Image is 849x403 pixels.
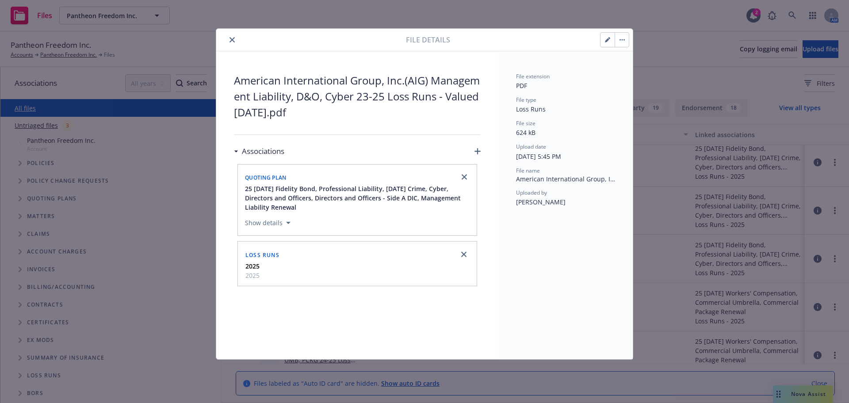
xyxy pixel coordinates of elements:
span: File extension [516,73,550,80]
span: File details [406,35,450,45]
span: Loss Runs [245,251,279,259]
span: American International Group, Inc.(AIG) Management Liability, D&O, Cyber 23-25 Loss Runs - Valued... [234,73,481,120]
span: Loss Runs [516,105,546,113]
span: Quoting plan [245,174,287,181]
button: 25 [DATE] Fidelity Bond, Professional Liability, [DATE] Crime, Cyber, Directors and Officers, Dir... [245,184,471,212]
button: close [227,35,237,45]
a: close [459,249,469,260]
span: 2025 [245,271,260,280]
span: Upload date [516,143,546,150]
span: Uploaded by [516,189,547,196]
span: 624 kB [516,128,535,137]
span: [DATE] 5:45 PM [516,152,561,161]
span: American International Group, Inc.(AIG) Management Liability, D&O, Cyber 23-25 Loss Runs - Valued... [516,174,615,184]
h3: Associations [242,146,284,157]
strong: 2025 [245,262,260,270]
button: Show details [241,218,294,228]
span: File name [516,167,540,174]
a: close [459,172,470,182]
span: [PERSON_NAME] [516,198,566,206]
span: File size [516,119,535,127]
div: Associations [234,146,284,157]
span: PDF [516,81,527,90]
span: File type [516,96,536,104]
